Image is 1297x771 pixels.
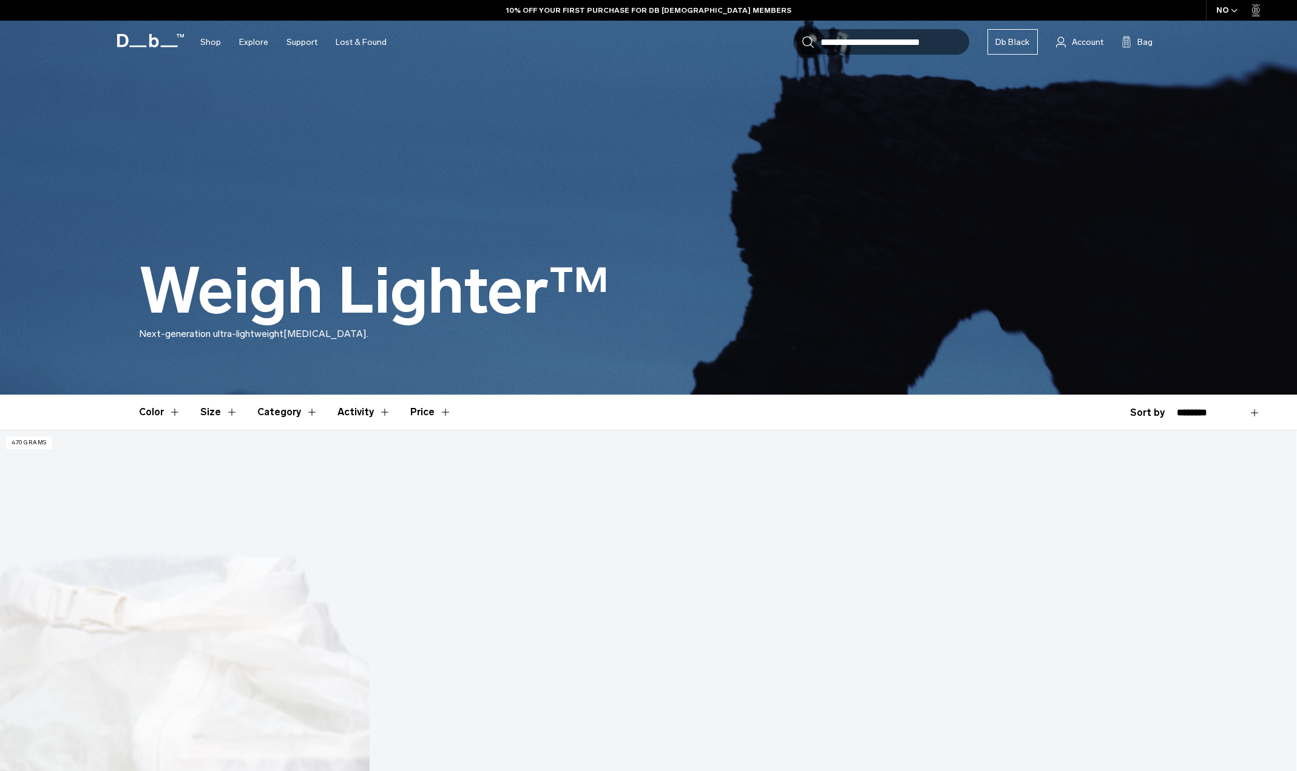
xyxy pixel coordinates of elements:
[200,395,238,430] button: Toggle Filter
[239,21,268,64] a: Explore
[6,436,52,449] p: 470 grams
[1056,35,1103,49] a: Account
[506,5,791,16] a: 10% OFF YOUR FIRST PURCHASE FOR DB [DEMOGRAPHIC_DATA] MEMBERS
[257,395,318,430] button: Toggle Filter
[286,21,317,64] a: Support
[200,21,221,64] a: Shop
[336,21,387,64] a: Lost & Found
[191,21,396,64] nav: Main Navigation
[337,395,391,430] button: Toggle Filter
[139,328,283,339] span: Next-generation ultra-lightweight
[1072,36,1103,49] span: Account
[987,29,1038,55] a: Db Black
[139,256,609,327] h1: Weigh Lighter™
[283,328,368,339] span: [MEDICAL_DATA].
[410,395,452,430] button: Toggle Price
[139,395,181,430] button: Toggle Filter
[1122,35,1153,49] button: Bag
[1137,36,1153,49] span: Bag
